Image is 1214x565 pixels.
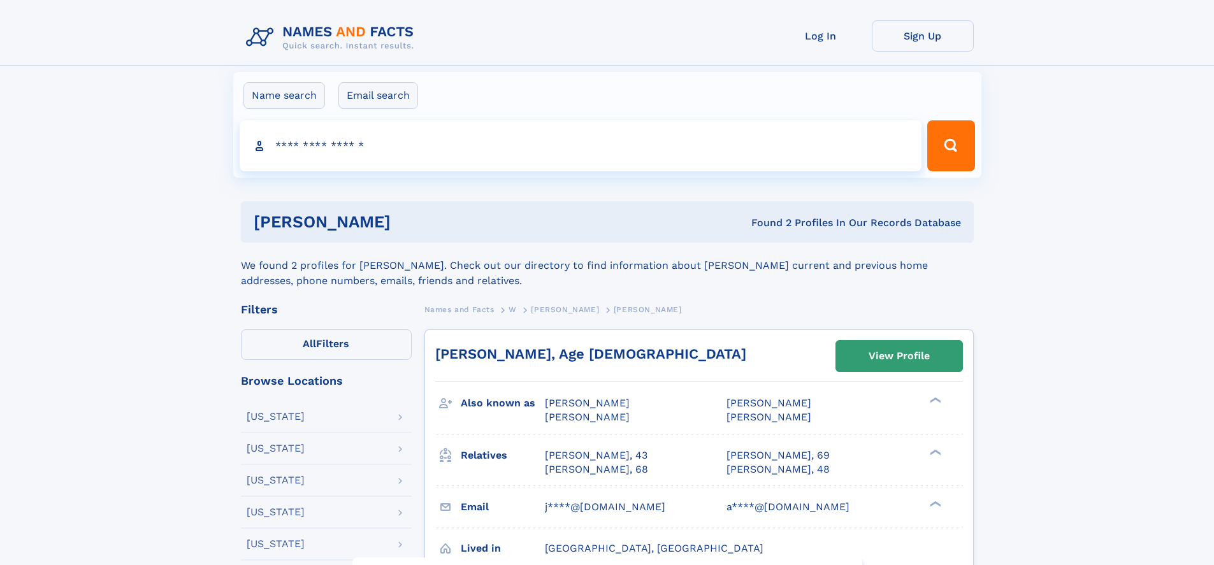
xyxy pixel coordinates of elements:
[461,538,545,559] h3: Lived in
[531,305,599,314] span: [PERSON_NAME]
[927,499,942,508] div: ❯
[461,445,545,466] h3: Relatives
[241,329,412,360] label: Filters
[247,507,305,517] div: [US_STATE]
[927,448,942,456] div: ❯
[241,20,424,55] img: Logo Names and Facts
[241,304,412,315] div: Filters
[247,539,305,549] div: [US_STATE]
[435,346,746,362] a: [PERSON_NAME], Age [DEMOGRAPHIC_DATA]
[240,120,922,171] input: search input
[247,411,305,422] div: [US_STATE]
[247,443,305,454] div: [US_STATE]
[726,448,830,462] a: [PERSON_NAME], 69
[614,305,682,314] span: [PERSON_NAME]
[303,338,316,350] span: All
[509,301,517,317] a: W
[241,243,974,289] div: We found 2 profiles for [PERSON_NAME]. Check out our directory to find information about [PERSON_...
[531,301,599,317] a: [PERSON_NAME]
[545,462,648,476] a: [PERSON_NAME], 68
[509,305,517,314] span: W
[424,301,495,317] a: Names and Facts
[545,411,630,423] span: [PERSON_NAME]
[726,462,830,476] a: [PERSON_NAME], 48
[545,542,763,554] span: [GEOGRAPHIC_DATA], [GEOGRAPHIC_DATA]
[927,396,942,404] div: ❯
[461,496,545,518] h3: Email
[770,20,872,52] a: Log In
[872,20,974,52] a: Sign Up
[726,397,811,409] span: [PERSON_NAME]
[241,375,412,387] div: Browse Locations
[571,216,961,230] div: Found 2 Profiles In Our Records Database
[247,475,305,485] div: [US_STATE]
[338,82,418,109] label: Email search
[836,341,962,371] a: View Profile
[254,214,571,230] h1: [PERSON_NAME]
[461,392,545,414] h3: Also known as
[927,120,974,171] button: Search Button
[545,397,630,409] span: [PERSON_NAME]
[545,448,647,462] a: [PERSON_NAME], 43
[726,411,811,423] span: [PERSON_NAME]
[243,82,325,109] label: Name search
[869,341,930,371] div: View Profile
